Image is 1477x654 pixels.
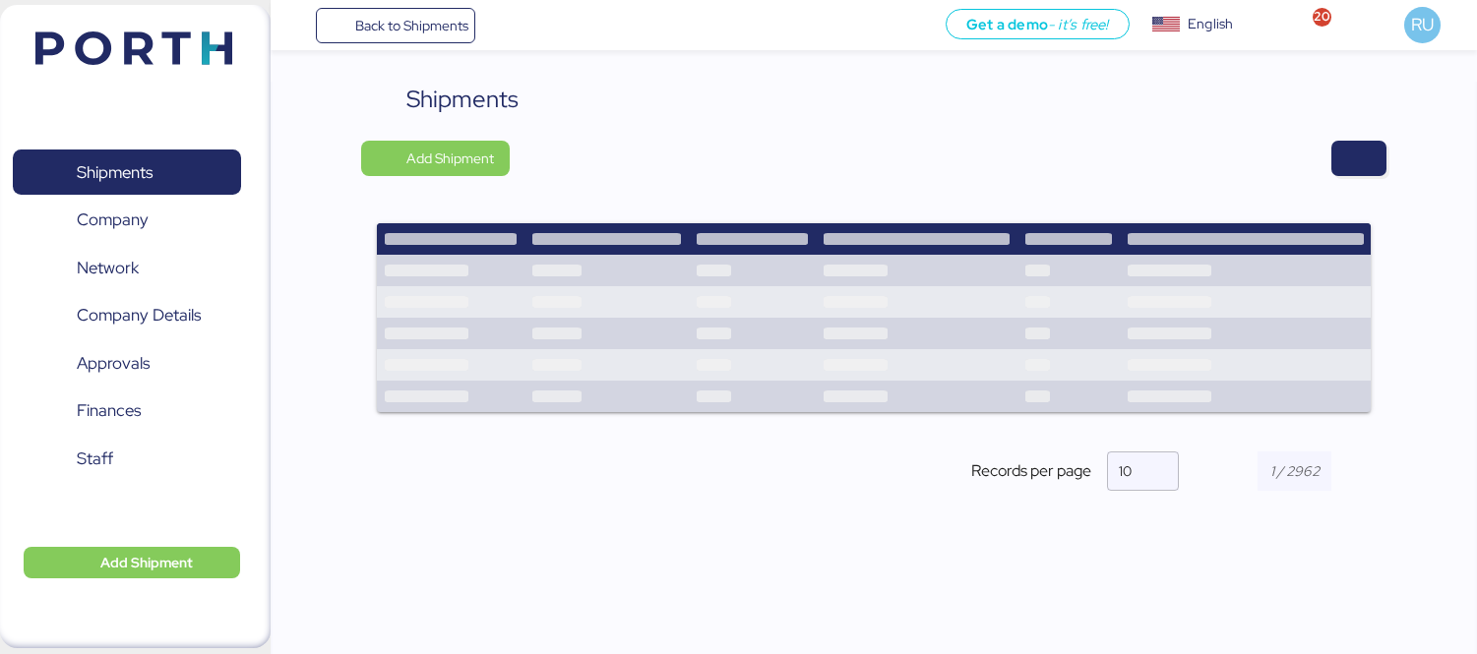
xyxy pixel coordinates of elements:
[100,551,193,574] span: Add Shipment
[1188,14,1233,34] div: English
[77,206,149,234] span: Company
[13,293,241,338] a: Company Details
[1119,462,1132,480] span: 10
[77,349,150,378] span: Approvals
[24,547,240,578] button: Add Shipment
[1258,451,1331,491] input: 1 / 2962
[361,141,510,176] button: Add Shipment
[13,245,241,290] a: Network
[13,436,241,481] a: Staff
[77,396,141,425] span: Finances
[77,301,201,329] span: Company Details
[77,254,139,282] span: Network
[13,149,241,195] a: Shipments
[282,9,316,42] button: Menu
[355,14,468,37] span: Back to Shipments
[971,459,1091,483] span: Records per page
[316,8,476,43] a: Back to Shipments
[1411,12,1434,37] span: RU
[13,388,241,434] a: Finances
[77,158,153,187] span: Shipments
[13,198,241,243] a: Company
[77,445,113,473] span: Staff
[13,340,241,386] a: Approvals
[406,147,494,170] span: Add Shipment
[406,82,519,117] div: Shipments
